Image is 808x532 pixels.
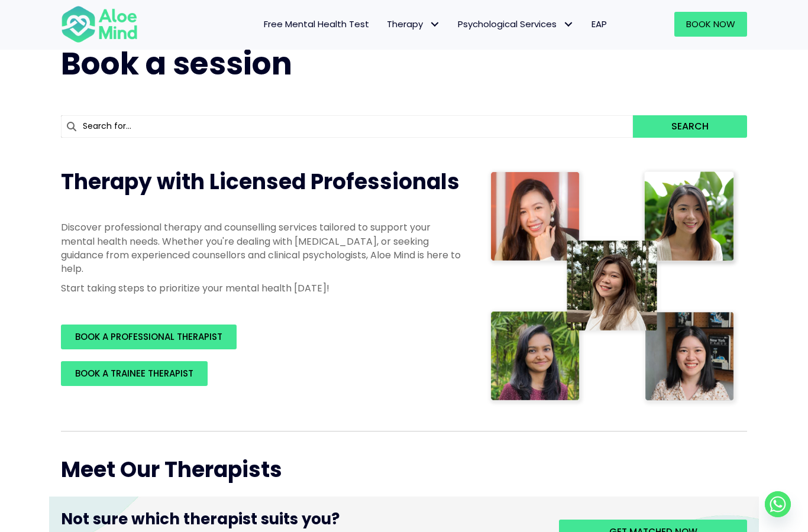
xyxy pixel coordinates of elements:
span: Book a session [61,42,292,85]
span: Free Mental Health Test [264,18,369,30]
button: Search [633,115,747,138]
a: TherapyTherapy: submenu [378,12,449,37]
span: BOOK A PROFESSIONAL THERAPIST [75,330,222,343]
a: Free Mental Health Test [255,12,378,37]
p: Discover professional therapy and counselling services tailored to support your mental health nee... [61,220,463,275]
span: Psychological Services: submenu [560,16,577,33]
a: BOOK A PROFESSIONAL THERAPIST [61,325,237,349]
input: Search for... [61,115,633,138]
a: Whatsapp [765,491,791,517]
a: EAP [583,12,616,37]
a: Book Now [674,12,747,37]
nav: Menu [153,12,616,37]
img: Aloe mind Logo [61,5,138,44]
a: Psychological ServicesPsychological Services: submenu [449,12,583,37]
span: Psychological Services [458,18,574,30]
span: Therapy with Licensed Professionals [61,167,460,197]
p: Start taking steps to prioritize your mental health [DATE]! [61,281,463,295]
a: BOOK A TRAINEE THERAPIST [61,361,208,386]
span: Therapy: submenu [426,16,443,33]
span: BOOK A TRAINEE THERAPIST [75,367,193,379]
span: Therapy [387,18,440,30]
img: Therapist collage [487,167,740,407]
span: Meet Our Therapists [61,455,282,485]
span: Book Now [686,18,735,30]
span: EAP [592,18,607,30]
